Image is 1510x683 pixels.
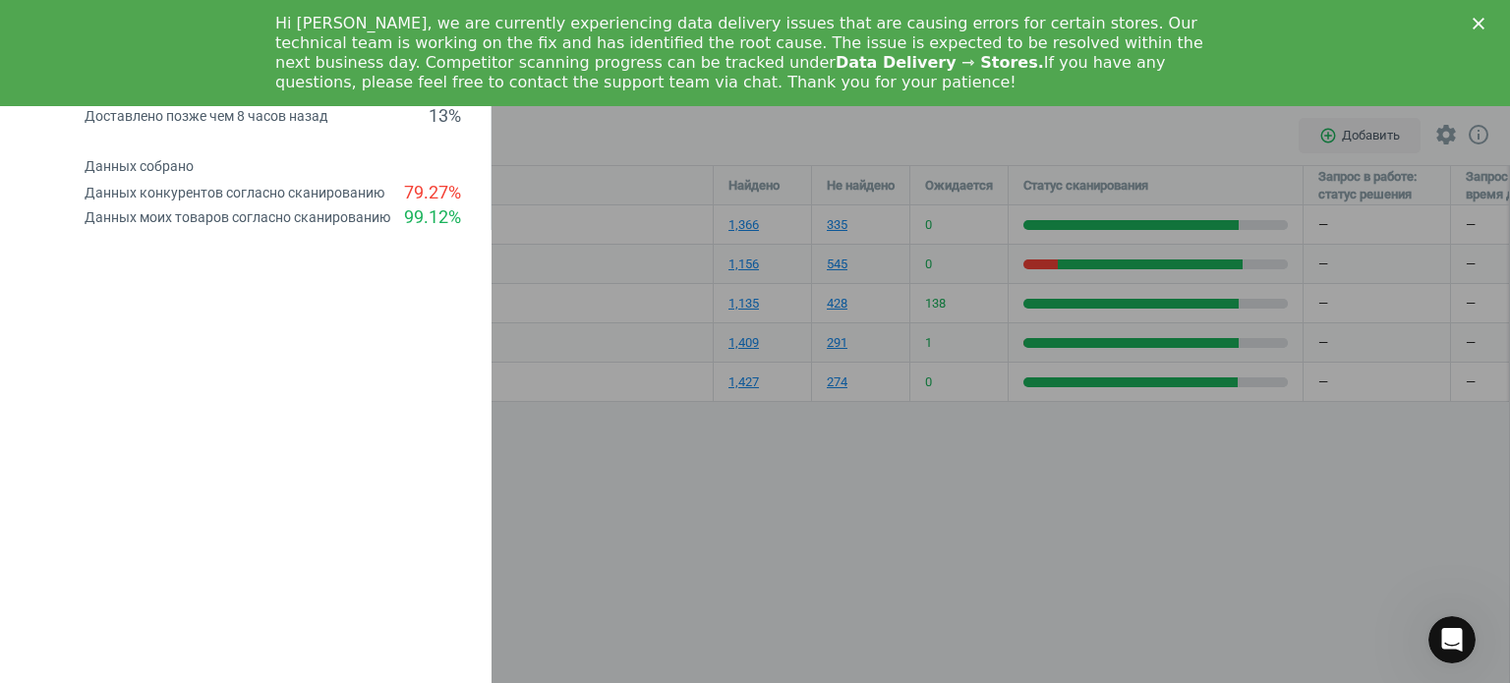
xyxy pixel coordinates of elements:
[836,53,1044,72] b: Data Delivery ⇾ Stores.
[85,184,384,202] div: Данных конкурентов согласно сканированию
[275,14,1203,92] div: Hi [PERSON_NAME], we are currently experiencing data delivery issues that are causing errors for ...
[429,104,461,129] div: 13 %
[404,181,461,205] div: 79.27 %
[1428,616,1476,663] iframe: Intercom live chat
[85,158,491,175] h4: Данных собрано
[1473,18,1492,29] div: Закрити
[85,107,327,126] div: Доставлено позже чем 8 часов назад
[404,205,461,230] div: 99.12 %
[85,208,390,227] div: Данных моих товаров согласно сканированию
